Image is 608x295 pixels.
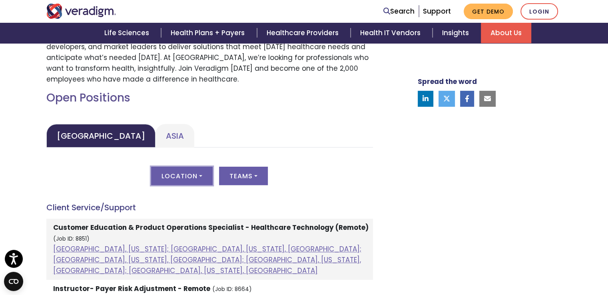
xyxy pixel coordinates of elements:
[481,23,531,43] a: About Us
[257,23,351,43] a: Healthcare Providers
[46,203,373,212] h4: Client Service/Support
[95,23,161,43] a: Life Sciences
[351,23,433,43] a: Health IT Vendors
[46,4,116,19] img: Veradigm logo
[433,23,481,43] a: Insights
[520,3,558,20] a: Login
[46,124,155,147] a: [GEOGRAPHIC_DATA]
[383,6,415,17] a: Search
[219,167,268,185] button: Teams
[53,235,90,243] small: (Job ID: 8851)
[4,272,23,291] button: Open CMP widget
[423,6,451,16] a: Support
[53,244,361,275] a: [GEOGRAPHIC_DATA], [US_STATE]; [GEOGRAPHIC_DATA], [US_STATE], [GEOGRAPHIC_DATA]; [GEOGRAPHIC_DATA...
[464,4,513,19] a: Get Demo
[418,77,477,86] strong: Spread the word
[46,30,373,85] p: Join a passionate team of dedicated associates who work side-by-side with caregivers, developers,...
[212,285,252,293] small: (Job ID: 8664)
[155,124,194,147] a: Asia
[161,23,257,43] a: Health Plans + Payers
[151,167,213,185] button: Location
[46,91,373,105] h2: Open Positions
[53,223,369,232] strong: Customer Education & Product Operations Specialist - Healthcare Technology (Remote)
[53,284,210,293] strong: Instructor- Payer Risk Adjustment - Remote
